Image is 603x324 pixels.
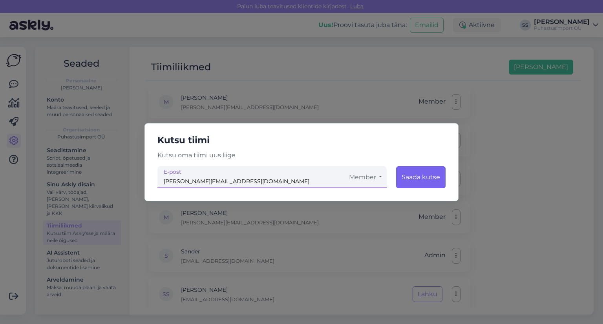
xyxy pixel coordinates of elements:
[396,166,446,188] button: Saada kutse
[151,133,452,147] h5: Kutsu tiimi
[344,166,387,188] button: Member
[151,151,452,160] p: Kutsu oma tiimi uus liige
[164,168,181,176] small: E-post
[157,166,344,188] input: work@email.com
